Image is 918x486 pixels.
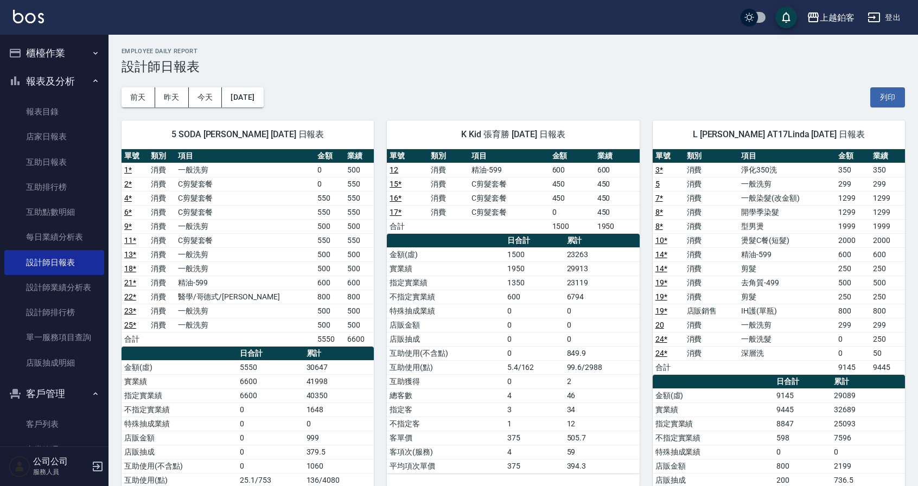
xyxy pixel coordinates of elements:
[122,360,237,374] td: 金額(虛)
[469,163,550,177] td: 精油-599
[684,304,738,318] td: 店販銷售
[870,261,905,276] td: 250
[684,177,738,191] td: 消費
[870,360,905,374] td: 9445
[564,374,640,388] td: 2
[469,205,550,219] td: C剪髮套餐
[387,234,639,474] table: a dense table
[135,129,361,140] span: 5 SODA [PERSON_NAME] [DATE] 日報表
[564,247,640,261] td: 23263
[564,304,640,318] td: 0
[836,346,870,360] td: 0
[155,87,189,107] button: 昨天
[175,233,315,247] td: C剪髮套餐
[4,250,104,275] a: 設計師日報表
[122,402,237,417] td: 不指定實業績
[831,445,905,459] td: 0
[684,290,738,304] td: 消費
[315,247,344,261] td: 500
[836,318,870,332] td: 299
[870,346,905,360] td: 50
[148,276,175,290] td: 消費
[345,191,374,205] td: 550
[564,445,640,459] td: 59
[684,276,738,290] td: 消費
[345,177,374,191] td: 550
[345,233,374,247] td: 550
[595,149,640,163] th: 業績
[4,412,104,437] a: 客戶列表
[237,388,304,402] td: 6600
[4,437,104,462] a: 卡券管理
[738,219,836,233] td: 型男燙
[4,225,104,250] a: 每日業績分析表
[122,374,237,388] td: 實業績
[122,445,237,459] td: 店販抽成
[738,261,836,276] td: 剪髮
[738,304,836,318] td: IH護(單瓶)
[387,149,639,234] table: a dense table
[428,191,469,205] td: 消費
[836,177,870,191] td: 299
[175,177,315,191] td: C剪髮套餐
[684,219,738,233] td: 消費
[315,191,344,205] td: 550
[345,247,374,261] td: 500
[304,347,374,361] th: 累計
[148,304,175,318] td: 消費
[774,431,831,445] td: 598
[505,234,564,248] th: 日合計
[237,417,304,431] td: 0
[387,304,504,318] td: 特殊抽成業績
[175,304,315,318] td: 一般洗剪
[122,459,237,473] td: 互助使用(不含點)
[684,332,738,346] td: 消費
[387,290,504,304] td: 不指定實業績
[863,8,905,28] button: 登出
[122,87,155,107] button: 前天
[4,39,104,67] button: 櫃檯作業
[836,290,870,304] td: 250
[428,177,469,191] td: 消費
[595,191,640,205] td: 450
[304,417,374,431] td: 0
[564,459,640,473] td: 394.3
[505,459,564,473] td: 375
[122,431,237,445] td: 店販金額
[175,318,315,332] td: 一般洗剪
[870,191,905,205] td: 1299
[836,163,870,177] td: 350
[870,163,905,177] td: 350
[505,304,564,318] td: 0
[345,219,374,233] td: 500
[304,445,374,459] td: 379.5
[148,219,175,233] td: 消費
[831,417,905,431] td: 25093
[831,459,905,473] td: 2199
[564,290,640,304] td: 6794
[4,67,104,95] button: 報表及分析
[738,346,836,360] td: 深層洗
[870,276,905,290] td: 500
[175,261,315,276] td: 一般洗剪
[387,374,504,388] td: 互助獲得
[33,456,88,467] h5: 公司公司
[387,360,504,374] td: 互助使用(點)
[564,318,640,332] td: 0
[653,459,774,473] td: 店販金額
[775,7,797,28] button: save
[505,360,564,374] td: 5.4/162
[148,177,175,191] td: 消費
[148,318,175,332] td: 消費
[655,180,660,188] a: 5
[122,149,374,347] table: a dense table
[175,276,315,290] td: 精油-599
[122,59,905,74] h3: 設計師日報表
[836,304,870,318] td: 800
[4,300,104,325] a: 設計師排行榜
[684,247,738,261] td: 消費
[550,163,595,177] td: 600
[175,219,315,233] td: 一般洗剪
[684,163,738,177] td: 消費
[505,374,564,388] td: 0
